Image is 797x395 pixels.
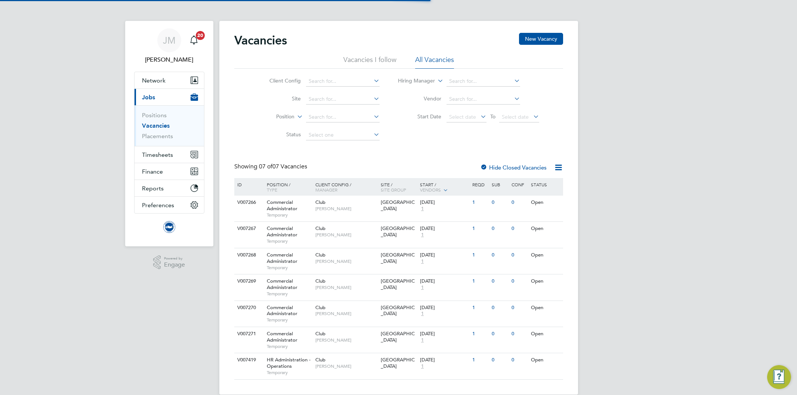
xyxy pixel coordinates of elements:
input: Search for... [447,76,520,87]
div: 0 [510,301,529,315]
span: Vendors [420,187,441,193]
a: Go to home page [134,221,204,233]
div: Conf [510,178,529,191]
div: 0 [510,274,529,288]
div: Open [529,248,562,262]
span: [GEOGRAPHIC_DATA] [381,252,415,264]
span: Manager [315,187,337,193]
label: Vendor [398,95,441,102]
span: 07 Vacancies [259,163,307,170]
span: Club [315,199,325,205]
span: Select date [449,113,476,120]
span: Preferences [142,202,174,209]
span: [PERSON_NAME] [315,206,377,212]
h2: Vacancies [234,33,287,48]
div: Reqd [470,178,490,191]
span: 1 [420,258,425,265]
label: Position [251,113,294,121]
span: [GEOGRAPHIC_DATA] [381,304,415,317]
a: Vacancies [142,122,170,129]
span: Commercial Administrator [267,252,297,264]
button: Finance [135,163,204,180]
span: [PERSON_NAME] [315,284,377,290]
div: Open [529,327,562,341]
button: Engage Resource Center [767,365,791,389]
span: To [488,112,498,121]
li: All Vacancies [415,55,454,69]
nav: Main navigation [125,21,213,246]
label: Hide Closed Vacancies [480,164,547,171]
div: [DATE] [420,278,469,284]
div: 0 [510,353,529,367]
div: Showing [234,163,309,171]
input: Search for... [306,94,380,105]
input: Search for... [447,94,520,105]
div: V007271 [235,327,262,341]
span: [PERSON_NAME] [315,258,377,264]
div: 1 [470,353,490,367]
div: Jobs [135,105,204,146]
span: Type [267,187,277,193]
span: Timesheets [142,151,173,158]
span: Club [315,252,325,258]
button: Preferences [135,197,204,213]
span: Temporary [267,265,312,271]
span: Temporary [267,343,312,349]
span: HR Administration - Operations [267,357,311,369]
div: 1 [470,327,490,341]
div: V007268 [235,248,262,262]
div: Status [529,178,562,191]
a: Powered byEngage [153,255,185,270]
div: [DATE] [420,226,469,232]
div: Site / [379,178,418,196]
span: [PERSON_NAME] [315,363,377,369]
div: [DATE] [420,199,469,206]
span: [GEOGRAPHIC_DATA] [381,330,415,343]
div: 0 [490,248,509,262]
div: Sub [490,178,509,191]
span: Commercial Administrator [267,225,297,238]
div: [DATE] [420,252,469,258]
div: Open [529,274,562,288]
div: Client Config / [313,178,379,196]
input: Search for... [306,112,380,122]
div: 1 [470,222,490,236]
a: Positions [142,112,167,119]
span: JM [163,35,176,45]
img: brightonandhovealbion-logo-retina.png [163,221,175,233]
button: Network [135,72,204,88]
div: V007267 [235,222,262,236]
div: [DATE] [420,331,469,337]
span: [GEOGRAPHIC_DATA] [381,278,415,290]
span: 1 [420,232,425,238]
span: Club [315,304,325,311]
span: Jobs [142,94,155,101]
div: [DATE] [420,305,469,311]
div: 0 [510,222,529,236]
div: 1 [470,274,490,288]
div: 0 [490,222,509,236]
span: [GEOGRAPHIC_DATA] [381,357,415,369]
span: 07 of [259,163,272,170]
div: 1 [470,196,490,209]
label: Start Date [398,113,441,120]
span: 20 [196,31,205,40]
span: Club [315,278,325,284]
span: 1 [420,284,425,291]
span: Network [142,77,166,84]
span: Commercial Administrator [267,199,297,212]
div: 0 [490,327,509,341]
li: Vacancies I follow [343,55,396,69]
span: Club [315,330,325,337]
span: 1 [420,363,425,370]
div: Position / [261,178,313,196]
div: Open [529,222,562,236]
span: Temporary [267,238,312,244]
div: ID [235,178,262,191]
span: Powered by [164,255,185,262]
span: [PERSON_NAME] [315,311,377,317]
div: 0 [490,301,509,315]
button: Jobs [135,89,204,105]
button: New Vacancy [519,33,563,45]
label: Status [258,131,301,138]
